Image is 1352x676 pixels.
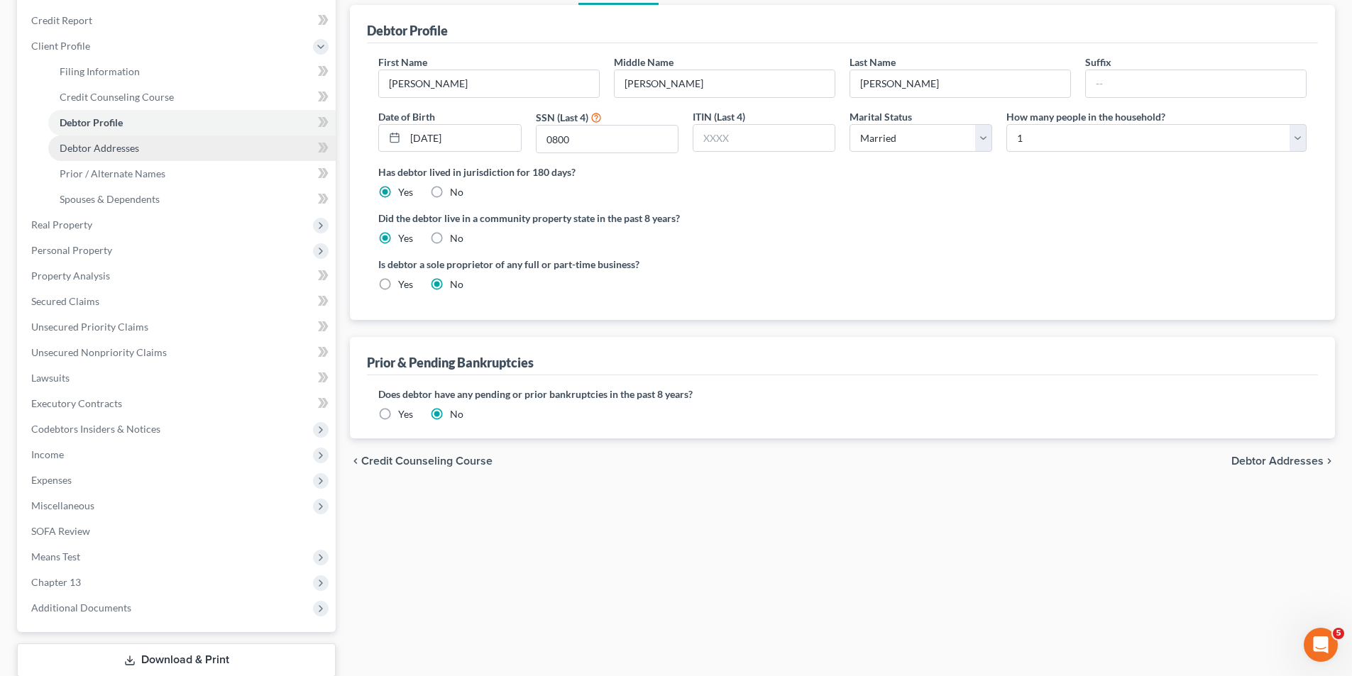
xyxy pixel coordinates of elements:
span: Real Property [31,218,92,231]
span: SOFA Review [31,525,90,537]
a: Filing Information [48,59,336,84]
span: Client Profile [31,40,90,52]
a: Unsecured Nonpriority Claims [20,340,336,365]
a: Executory Contracts [20,391,336,416]
span: Means Test [31,550,80,563]
span: Executory Contracts [31,397,122,409]
span: Credit Counseling Course [361,455,493,467]
span: Property Analysis [31,270,110,282]
a: Lawsuits [20,365,336,391]
label: Yes [398,185,413,199]
a: Spouses & Dependents [48,187,336,212]
span: Miscellaneous [31,499,94,511]
span: 5 [1333,628,1344,639]
label: No [450,185,463,199]
a: Debtor Addresses [48,135,336,161]
span: Codebtors Insiders & Notices [31,423,160,435]
a: Credit Report [20,8,336,33]
label: Does debtor have any pending or prior bankruptcies in the past 8 years? [378,387,1307,401]
input: -- [850,70,1070,97]
input: -- [379,70,599,97]
label: Suffix [1085,55,1111,70]
div: Prior & Pending Bankruptcies [367,354,534,371]
input: MM/DD/YYYY [405,125,520,152]
span: Unsecured Priority Claims [31,321,148,333]
iframe: Intercom live chat [1304,628,1338,662]
label: Yes [398,277,413,292]
input: XXXX [537,126,678,153]
label: No [450,277,463,292]
label: SSN (Last 4) [536,110,588,125]
button: Debtor Addresses chevron_right [1231,455,1335,467]
span: Prior / Alternate Names [60,167,165,179]
a: SOFA Review [20,519,336,544]
label: Did the debtor live in a community property state in the past 8 years? [378,211,1307,226]
a: Prior / Alternate Names [48,161,336,187]
a: Unsecured Priority Claims [20,314,336,340]
div: Debtor Profile [367,22,448,39]
span: Debtor Profile [60,116,123,128]
a: Property Analysis [20,263,336,289]
span: Spouses & Dependents [60,193,160,205]
span: Credit Report [31,14,92,26]
span: Income [31,448,64,460]
button: chevron_left Credit Counseling Course [350,455,493,467]
label: Middle Name [614,55,674,70]
span: Expenses [31,474,72,486]
label: ITIN (Last 4) [693,109,745,124]
input: M.I [615,70,835,97]
label: How many people in the household? [1006,109,1165,124]
span: Chapter 13 [31,576,81,588]
span: Filing Information [60,65,140,77]
label: Last Name [850,55,896,70]
span: Secured Claims [31,295,99,307]
label: Is debtor a sole proprietor of any full or part-time business? [378,257,835,272]
span: Personal Property [31,244,112,256]
label: Date of Birth [378,109,435,124]
span: Debtor Addresses [1231,455,1324,467]
span: Unsecured Nonpriority Claims [31,346,167,358]
i: chevron_right [1324,455,1335,467]
label: Has debtor lived in jurisdiction for 180 days? [378,165,1307,179]
label: Yes [398,407,413,421]
span: Credit Counseling Course [60,91,174,103]
span: Lawsuits [31,372,70,384]
label: First Name [378,55,427,70]
label: Yes [398,231,413,245]
label: Marital Status [850,109,912,124]
a: Secured Claims [20,289,336,314]
label: No [450,231,463,245]
a: Debtor Profile [48,110,336,135]
input: XXXX [693,125,835,152]
input: -- [1086,70,1306,97]
span: Additional Documents [31,602,131,614]
span: Debtor Addresses [60,142,139,154]
label: No [450,407,463,421]
a: Credit Counseling Course [48,84,336,110]
i: chevron_left [350,455,361,467]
